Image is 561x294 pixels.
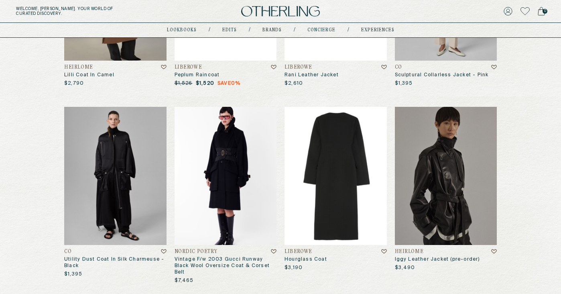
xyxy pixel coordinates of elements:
[285,72,387,78] h3: Rani Leather Jacket
[262,28,282,32] a: Brands
[395,249,424,255] h4: Heirlome
[285,65,312,70] h4: LIBEROWE
[294,27,295,33] div: /
[285,80,303,87] p: $2,610
[64,107,167,245] img: Utility Dust Coat in Silk Charmeuse - Black
[175,249,217,255] h4: Nordic Poetry
[175,80,193,87] p: $1,526
[64,65,93,70] h4: Heirlome
[64,271,82,278] p: $1,395
[175,107,277,245] img: Vintage F/W 2003 Gucci Runway Black Wool Oversize Coat & Corset Belt
[175,72,277,78] h3: Peplum Raincoat
[167,28,197,32] a: lookbooks
[175,107,277,284] a: Vintage F/W 2003 Gucci Runway Black Wool Oversize Coat & Corset BeltNordic PoetryVintage F/w 2003...
[16,6,175,16] h5: Welcome, [PERSON_NAME] . Your world of curated discovery.
[175,256,277,276] h3: Vintage F/w 2003 Gucci Runway Black Wool Oversize Coat & Corset Belt
[395,65,402,70] h4: CO
[285,265,303,271] p: $3,190
[64,72,167,78] h3: Lilli Coat In Camel
[217,80,240,87] span: Save 0 %
[175,65,202,70] h4: LIBEROWE
[64,80,84,87] p: $2,790
[241,6,320,17] img: logo
[395,72,497,78] h3: Sculptural Collarless Jacket - Pink
[64,107,167,278] a: Utility Dust Coat in Silk Charmeuse - BlackCOUtility Dust Coat In Silk Charmeuse - Black$1,395
[307,28,335,32] a: concierge
[64,256,167,269] h3: Utility Dust Coat In Silk Charmeuse - Black
[249,27,250,33] div: /
[285,107,387,271] a: Hourglass CoatLIBEROWEHourglass Coat$3,190
[196,80,240,87] p: $1,520
[395,80,413,87] p: $1,395
[285,249,312,255] h4: LIBEROWE
[348,27,349,33] div: /
[222,28,237,32] a: Edits
[361,28,394,32] a: experiences
[395,107,497,271] a: Iggy Leather Jacket (Pre-Order)HeirlomeIggy Leather Jacket (pre-order)$3,490
[64,249,71,255] h4: CO
[175,278,194,284] p: $7,465
[395,256,497,263] h3: Iggy Leather Jacket (pre-order)
[285,107,387,245] img: Hourglass Coat
[395,107,497,245] img: Iggy Leather Jacket (Pre-Order)
[395,265,415,271] p: $3,490
[285,256,387,263] h3: Hourglass Coat
[543,9,547,14] span: 0
[538,6,545,17] a: 0
[209,27,210,33] div: /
